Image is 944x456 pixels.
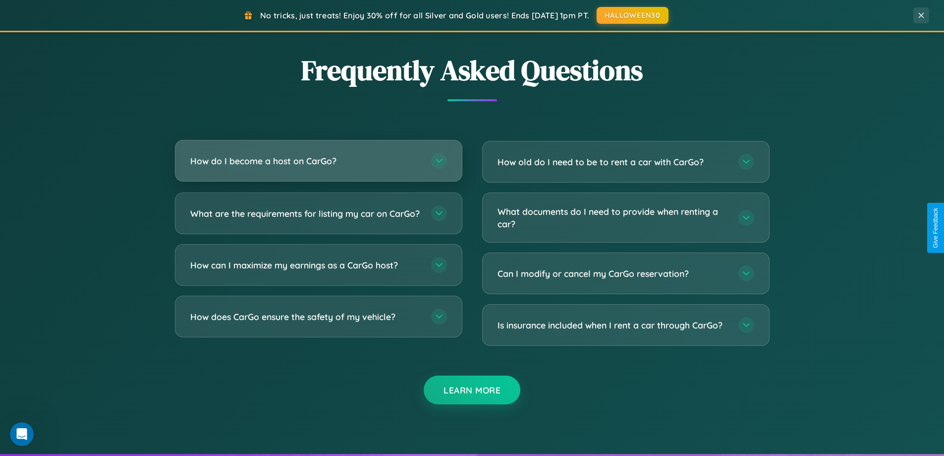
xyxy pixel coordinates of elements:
h3: How can I maximize my earnings as a CarGo host? [190,259,421,271]
h3: Can I modify or cancel my CarGo reservation? [498,267,728,280]
h3: What documents do I need to provide when renting a car? [498,205,728,230]
button: HALLOWEEN30 [597,7,668,24]
iframe: Intercom live chat [10,422,34,446]
h2: Frequently Asked Questions [175,51,770,89]
button: Learn More [424,376,520,404]
div: Give Feedback [932,208,939,248]
span: No tricks, just treats! Enjoy 30% off for all Silver and Gold users! Ends [DATE] 1pm PT. [260,10,589,20]
h3: Is insurance included when I rent a car through CarGo? [498,319,728,331]
h3: How does CarGo ensure the safety of my vehicle? [190,311,421,323]
h3: How do I become a host on CarGo? [190,155,421,167]
h3: What are the requirements for listing my car on CarGo? [190,207,421,220]
h3: How old do I need to be to rent a car with CarGo? [498,156,728,168]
